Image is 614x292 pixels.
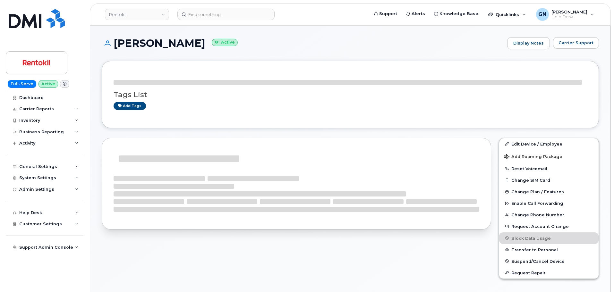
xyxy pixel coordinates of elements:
h3: Tags List [114,91,587,99]
button: Change SIM Card [499,174,599,186]
button: Carrier Support [553,37,599,49]
button: Enable Call Forwarding [499,197,599,209]
small: Active [212,39,238,46]
a: Display Notes [507,37,550,49]
button: Suspend/Cancel Device [499,255,599,267]
button: Request Repair [499,267,599,279]
button: Reset Voicemail [499,163,599,174]
button: Change Phone Number [499,209,599,221]
button: Block Data Usage [499,232,599,244]
button: Request Account Change [499,221,599,232]
span: Carrier Support [559,40,593,46]
button: Change Plan / Features [499,186,599,197]
span: Enable Call Forwarding [511,201,563,206]
span: Change Plan / Features [511,189,564,194]
h1: [PERSON_NAME] [102,38,504,49]
a: Edit Device / Employee [499,138,599,150]
button: Add Roaming Package [499,150,599,163]
button: Transfer to Personal [499,244,599,255]
span: Add Roaming Package [504,154,562,160]
span: Suspend/Cancel Device [511,259,565,263]
a: Add tags [114,102,146,110]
